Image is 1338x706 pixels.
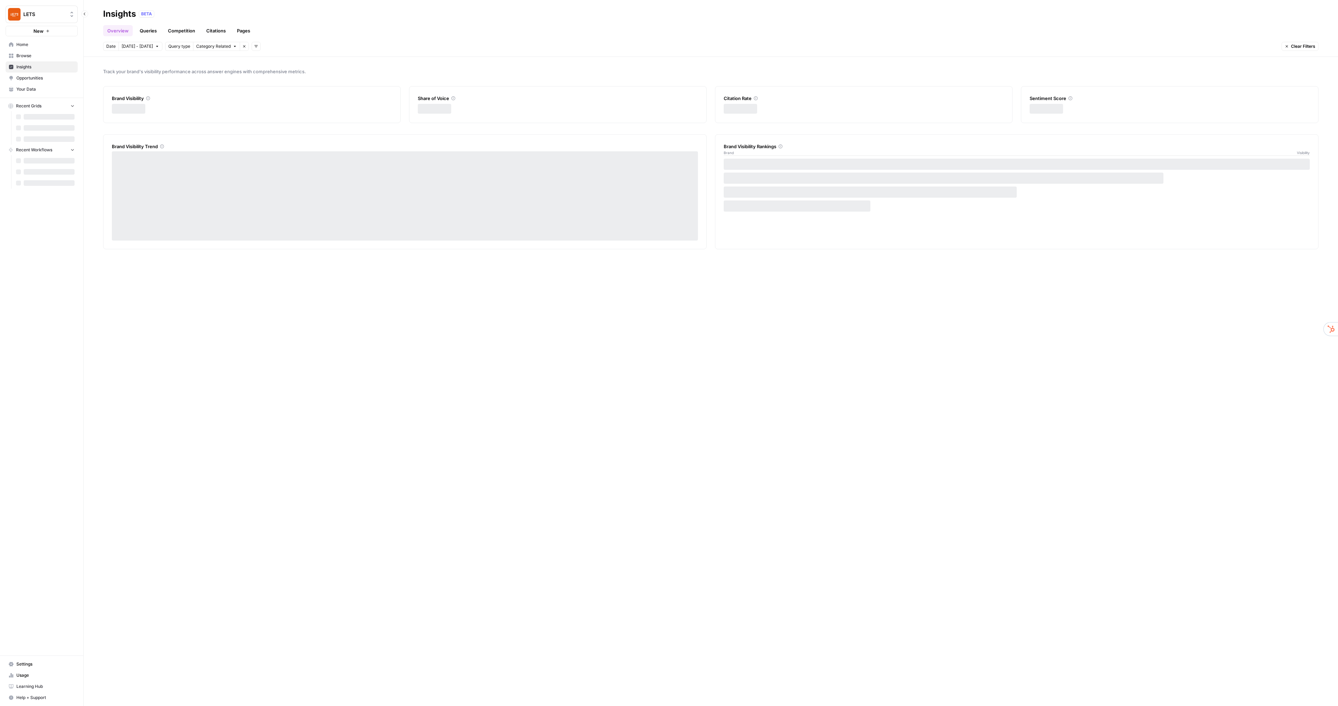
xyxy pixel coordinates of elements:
[1297,150,1310,155] span: Visibility
[1282,42,1318,51] button: Clear Filters
[6,84,78,95] a: Your Data
[8,8,21,21] img: LETS Logo
[168,43,190,50] span: Query type
[6,670,78,681] a: Usage
[724,143,1310,150] div: Brand Visibility Rankings
[6,50,78,61] a: Browse
[418,95,698,102] div: Share of Voice
[103,25,133,36] a: Overview
[164,25,199,36] a: Competition
[6,681,78,692] a: Learning Hub
[6,73,78,84] a: Opportunities
[16,103,41,109] span: Recent Grids
[1030,95,1310,102] div: Sentiment Score
[6,692,78,703] button: Help + Support
[6,145,78,155] button: Recent Workflows
[103,8,136,20] div: Insights
[6,6,78,23] button: Workspace: LETS
[193,42,240,51] button: Category Related
[196,43,231,50] span: Category Related
[118,42,162,51] button: [DATE] - [DATE]
[16,41,75,48] span: Home
[16,64,75,70] span: Insights
[112,95,392,102] div: Brand Visibility
[16,694,75,701] span: Help + Support
[233,25,254,36] a: Pages
[112,143,698,150] div: Brand Visibility Trend
[33,28,44,35] span: New
[122,43,153,50] span: [DATE] - [DATE]
[6,659,78,670] a: Settings
[16,75,75,81] span: Opportunities
[16,683,75,690] span: Learning Hub
[139,10,154,17] div: BETA
[16,672,75,678] span: Usage
[724,150,734,155] span: Brand
[16,86,75,92] span: Your Data
[136,25,161,36] a: Queries
[202,25,230,36] a: Citations
[23,11,66,18] span: LETS
[6,26,78,36] button: New
[16,147,52,153] span: Recent Workflows
[6,61,78,73] a: Insights
[1291,43,1315,50] span: Clear Filters
[6,39,78,50] a: Home
[16,661,75,667] span: Settings
[16,53,75,59] span: Browse
[106,43,116,50] span: Date
[724,95,1004,102] div: Citation Rate
[103,68,1318,75] span: Track your brand's visibility performance across answer engines with comprehensive metrics.
[6,101,78,111] button: Recent Grids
